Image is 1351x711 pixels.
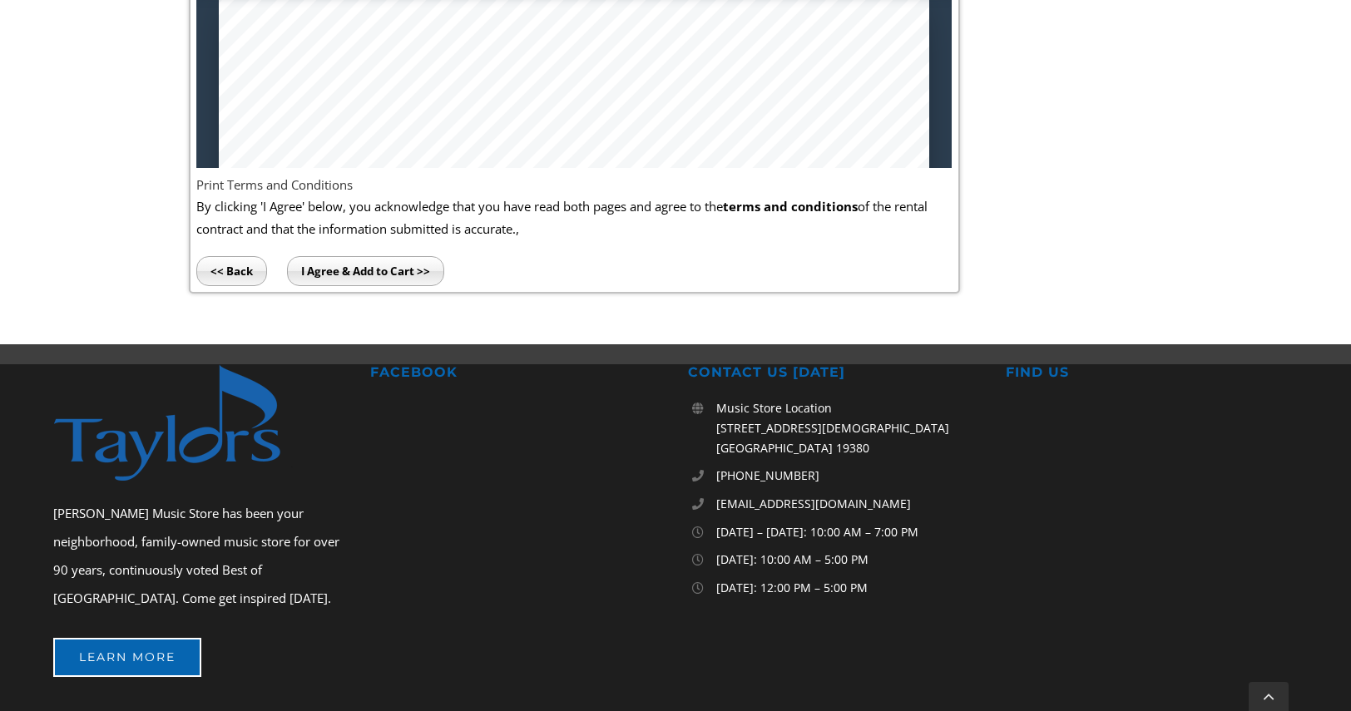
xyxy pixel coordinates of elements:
[370,364,663,382] h2: FACEBOOK
[183,4,208,22] span: of 2
[716,398,981,457] p: Music Store Location [STREET_ADDRESS][DEMOGRAPHIC_DATA] [GEOGRAPHIC_DATA] 19380
[716,522,981,542] p: [DATE] – [DATE]: 10:00 AM – 7:00 PM
[196,256,267,286] input: << Back
[716,496,911,511] span: [EMAIL_ADDRESS][DOMAIN_NAME]
[716,466,981,486] a: [PHONE_NUMBER]
[196,176,353,193] a: Print Terms and Conditions
[53,364,315,482] img: footer-logo
[723,198,858,215] b: terms and conditions
[79,650,176,664] span: Learn More
[716,550,981,570] p: [DATE]: 10:00 AM – 5:00 PM
[53,638,201,677] a: Learn More
[53,505,339,606] span: [PERSON_NAME] Music Store has been your neighborhood, family-owned music store for over 90 years,...
[287,256,444,286] input: I Agree & Add to Cart >>
[138,3,183,22] input: Page
[716,494,981,514] a: [EMAIL_ADDRESS][DOMAIN_NAME]
[688,364,981,382] h2: CONTACT US [DATE]
[716,578,981,598] p: [DATE]: 12:00 PM – 5:00 PM
[1006,364,1299,382] h2: FIND US
[196,195,952,239] p: By clicking 'I Agree' below, you acknowledge that you have read both pages and agree to the of th...
[355,4,473,22] select: Zoom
